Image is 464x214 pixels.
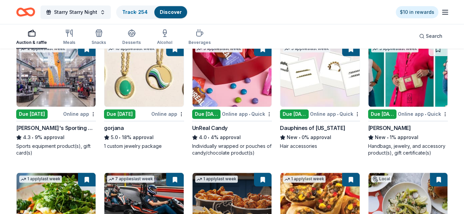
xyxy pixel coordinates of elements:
div: Due [DATE] [192,109,221,119]
a: Track· 254 [122,9,148,15]
img: Image for Dick's Sporting Goods [17,43,96,107]
div: Hair accessories [280,143,360,150]
div: 1% approval [368,133,448,141]
img: Image for gorjana [104,43,183,107]
div: Individually wrapped or pouches of candy/chocolate product(s) [192,143,272,156]
div: Snacks [92,40,106,45]
div: 1 apply last week [283,176,326,183]
a: Home [16,4,35,20]
div: 4% approval [192,133,272,141]
div: [PERSON_NAME]'s Sporting Goods [16,124,96,132]
div: Dauphines of [US_STATE] [280,124,345,132]
div: Desserts [122,40,141,45]
div: Online app [151,110,184,118]
div: 10 applies last week [107,45,156,52]
a: Image for Dick's Sporting Goods2 applieslast weekDue [DATE]Online app[PERSON_NAME]'s Sporting Goo... [16,42,96,156]
div: Due [DATE] [368,109,396,119]
button: Meals [63,26,75,49]
button: Beverages [188,26,211,49]
div: 1 custom jewelry package [104,143,184,150]
div: Local [371,176,391,182]
span: • [119,135,121,140]
div: Beverages [188,40,211,45]
span: 5.0 [111,133,118,141]
a: Discover [160,9,182,15]
span: • [425,111,426,117]
button: Desserts [122,26,141,49]
div: UnReal Candy [192,124,228,132]
div: Sports equipment product(s), gift card(s) [16,143,96,156]
button: Search [414,29,448,43]
div: Online app Quick [222,110,272,118]
button: Starry Starry Night [41,5,111,19]
div: 3 applies last week [371,45,418,52]
div: Handbags, jewelry, and accessory product(s), gift certificate(s) [368,143,448,156]
a: $10 in rewards [396,6,438,18]
button: Auction & raffle [16,26,47,49]
div: 1 apply last week [195,176,238,183]
span: • [208,135,209,140]
span: New [375,133,386,141]
button: Snacks [92,26,106,49]
div: 18% approval [104,133,184,141]
div: 2 applies last week [19,45,67,52]
a: Image for gorjana10 applieslast weekDue [DATE]Online appgorjana5.0•18% approval1 custom jewelry p... [104,42,184,150]
span: • [387,135,388,140]
div: 3 applies last week [195,45,242,52]
span: 4.0 [199,133,207,141]
div: 7 applies last week [107,176,154,183]
div: Online app [63,110,96,118]
button: Track· 254Discover [116,5,188,19]
a: Image for Dauphines of New York3 applieslast weekDue [DATE]Online app•QuickDauphines of [US_STATE... [280,42,360,150]
span: Starry Starry Night [54,8,97,16]
span: Search [426,32,442,40]
div: Due [DATE] [104,109,135,119]
img: Image for Alexis Drake [368,43,447,107]
div: 3 applies last week [283,45,330,52]
div: Online app Quick [398,110,448,118]
div: Due [DATE] [16,109,48,119]
a: Image for UnReal Candy3 applieslast weekDue [DATE]Online app•QuickUnReal Candy4.0•4% approvalIndi... [192,42,272,156]
div: 1 apply last week [19,176,62,183]
div: 0% approval [280,133,360,141]
span: New [287,133,298,141]
span: • [337,111,338,117]
img: Image for UnReal Candy [192,43,272,107]
div: Online app Quick [310,110,360,118]
div: [PERSON_NAME] [368,124,411,132]
span: • [32,135,33,140]
span: • [299,135,301,140]
img: Image for Dauphines of New York [280,43,359,107]
a: Image for Alexis Drake3 applieslast weekDue [DATE]Online app•Quick[PERSON_NAME]New•1% approvalHan... [368,42,448,156]
div: Meals [63,40,75,45]
button: Alcohol [157,26,172,49]
span: • [249,111,250,117]
div: Alcohol [157,40,172,45]
div: Due [DATE] [280,109,308,119]
div: gorjana [104,124,124,132]
div: Auction & raffle [16,40,47,45]
span: 4.3 [23,133,31,141]
div: 9% approval [16,133,96,141]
